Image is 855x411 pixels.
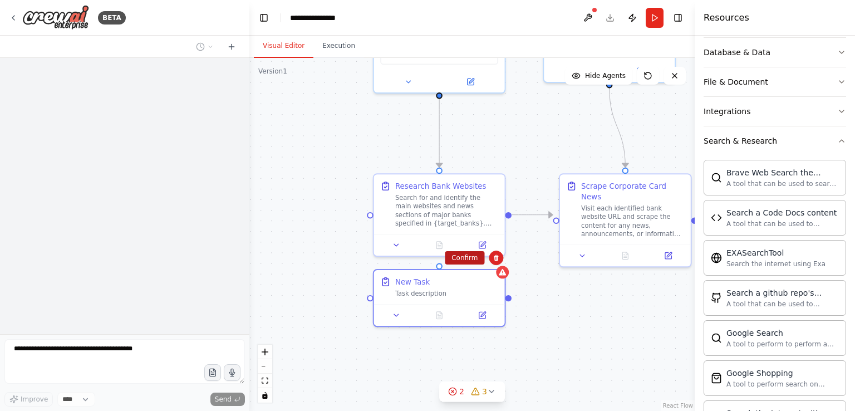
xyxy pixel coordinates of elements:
[726,327,839,339] div: Google Search
[711,212,722,223] img: CodeDocsSearchTool
[704,67,846,96] button: File & Document
[726,260,825,268] div: Search the internet using Exa
[603,249,648,262] button: No output available
[726,179,839,188] div: A tool that can be used to search the internet with a search_query.
[258,345,272,403] div: React Flow controls
[98,11,126,25] div: BETA
[726,380,839,389] div: A tool to perform search on Google shopping with a search_query.
[434,98,445,167] g: Edge from 03fff2ee-578c-41a7-86a4-cb77ccd47158 to 2f59281a-4166-462f-9d73-2f82f1255885
[395,276,430,287] div: New Task
[258,359,272,374] button: zoom out
[482,386,487,397] span: 3
[210,393,245,406] button: Send
[256,10,272,26] button: Hide left sidebar
[726,300,839,309] div: A tool that can be used to semantic search a query from a github repo's content. This is not the ...
[258,388,272,403] button: toggle interactivity
[417,309,462,322] button: No output available
[726,167,839,178] div: Brave Web Search the internet
[313,35,364,58] button: Execution
[223,40,240,53] button: Start a new chat
[512,209,553,220] g: Edge from 2f59281a-4166-462f-9d73-2f82f1255885 to b5192c20-9d7c-405b-8f63-0dd424fc4c59
[711,292,722,304] img: GithubSearchTool
[4,392,53,407] button: Improve
[565,67,632,85] button: Hide Agents
[21,395,48,404] span: Improve
[604,87,631,167] g: Edge from 013a7bb3-d002-4cb3-becb-f54467ca9b83 to b5192c20-9d7c-405b-8f63-0dd424fc4c59
[611,65,671,77] button: Open in side panel
[22,5,89,30] img: Logo
[204,364,221,381] button: Upload files
[650,249,687,262] button: Open in side panel
[711,252,722,263] img: EXASearchTool
[373,173,506,257] div: Research Bank WebsitesSearch for and identify the main websites and news sections of major banks ...
[581,181,684,202] div: Scrape Corporate Card News
[445,251,484,265] button: Confirm
[439,381,505,402] button: 23
[585,71,626,80] span: Hide Agents
[663,403,693,409] a: React Flow attribution
[464,239,500,252] button: Open in side panel
[290,12,346,23] nav: breadcrumb
[464,309,500,322] button: Open in side panel
[459,386,464,397] span: 2
[440,76,500,89] button: Open in side panel
[711,373,722,384] img: SerpApiGoogleShoppingTool
[373,269,506,327] div: New TaskTask description
[704,97,846,126] button: Integrations
[559,173,692,267] div: Scrape Corporate Card NewsVisit each identified bank website URL and scrape the content for any n...
[417,239,462,252] button: No output available
[726,340,839,349] div: A tool to perform to perform a Google search with a search_query.
[726,247,825,258] div: EXASearchTool
[726,219,839,228] div: A tool that can be used to semantic search a query from a Code Docs content.
[254,35,313,58] button: Visual Editor
[191,40,218,53] button: Switch to previous chat
[726,207,839,218] div: Search a Code Docs content
[726,368,839,379] div: Google Shopping
[258,67,287,76] div: Version 1
[258,345,272,359] button: zoom in
[224,364,240,381] button: Click to speak your automation idea
[704,135,777,146] div: Search & Research
[258,374,272,388] button: fit view
[711,332,722,344] img: SerpApiGoogleSearchTool
[395,181,487,192] div: Research Bank Websites
[704,76,768,87] div: File & Document
[704,126,846,155] button: Search & Research
[395,194,498,228] div: Search for and identify the main websites and news sections of major banks specified in {target_b...
[704,38,846,67] button: Database & Data
[704,47,770,58] div: Database & Data
[704,106,750,117] div: Integrations
[489,251,503,265] button: Delete node
[711,172,722,183] img: BraveSearchTool
[704,11,749,25] h4: Resources
[215,395,232,404] span: Send
[726,287,839,299] div: Search a github repo's content
[395,289,498,297] div: Task description
[670,10,686,26] button: Hide right sidebar
[581,204,684,238] div: Visit each identified bank website URL and scrape the content for any news, announcements, or inf...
